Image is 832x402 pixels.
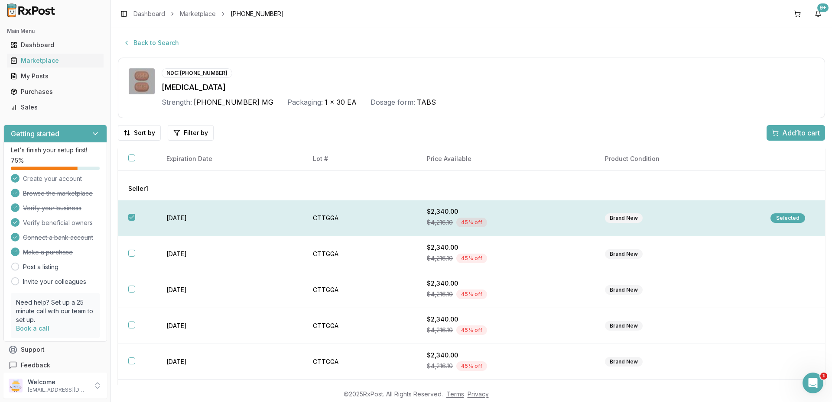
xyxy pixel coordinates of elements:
span: Verify your business [23,204,81,212]
div: [MEDICAL_DATA] [162,81,814,93]
div: 45 % off [456,254,487,263]
div: Brand New [605,285,643,295]
button: Marketplace [3,54,107,68]
div: Strength: [162,97,192,107]
th: Product Condition [595,148,760,170]
div: $2,340.00 [427,315,584,324]
div: Brand New [605,249,643,259]
div: $2,340.00 [427,207,584,216]
button: Filter by [168,125,214,141]
span: Connect a bank account [23,233,93,242]
div: $2,340.00 [427,279,584,288]
td: [DATE] [156,272,302,308]
span: Verify beneficial owners [23,219,93,227]
button: Add1to cart [767,125,825,141]
button: My Posts [3,69,107,83]
p: Need help? Set up a 25 minute call with our team to set up. [16,298,94,324]
div: Dosage form: [370,97,415,107]
h3: Getting started [11,129,59,139]
span: Seller 1 [128,184,148,193]
p: Let's finish your setup first! [11,146,100,154]
span: $4,216.10 [427,326,453,334]
th: Price Available [416,148,595,170]
a: Marketplace [7,53,104,68]
td: CTTGGA [302,272,416,308]
a: My Posts [7,68,104,84]
div: 45 % off [456,289,487,299]
span: Make a purchase [23,248,73,257]
span: [PHONE_NUMBER] MG [194,97,273,107]
span: Sort by [134,129,155,137]
button: Sales [3,100,107,114]
div: 45 % off [456,218,487,227]
div: Purchases [10,87,100,96]
p: Welcome [28,378,88,386]
a: Dashboard [7,37,104,53]
div: $2,340.00 [427,351,584,360]
th: Lot # [302,148,416,170]
td: CTTGGA [302,308,416,344]
td: [DATE] [156,308,302,344]
span: $4,216.10 [427,362,453,370]
h2: Main Menu [7,28,104,35]
div: 45 % off [456,361,487,371]
button: 9+ [811,7,825,21]
div: $2,340.00 [427,243,584,252]
a: Sales [7,100,104,115]
span: Feedback [21,361,50,370]
span: Create your account [23,174,82,183]
a: Purchases [7,84,104,100]
img: User avatar [9,379,23,392]
button: Sort by [118,125,161,141]
button: Back to Search [118,35,184,51]
span: $4,216.10 [427,254,453,263]
div: Marketplace [10,56,100,65]
div: Brand New [605,357,643,367]
div: NDC: [PHONE_NUMBER] [162,68,232,78]
button: Purchases [3,85,107,99]
span: TABS [417,97,436,107]
td: [DATE] [156,236,302,272]
div: Sales [10,103,100,112]
span: $4,216.10 [427,290,453,299]
a: Post a listing [23,263,58,271]
p: [EMAIL_ADDRESS][DOMAIN_NAME] [28,386,88,393]
span: 1 x 30 EA [325,97,357,107]
img: RxPost Logo [3,3,59,17]
a: Terms [446,390,464,398]
td: [DATE] [156,344,302,380]
div: Packaging: [287,97,323,107]
iframe: Intercom live chat [803,373,823,393]
span: 75 % [11,156,24,165]
td: CTTGGA [302,200,416,236]
td: CTTGGA [302,236,416,272]
td: [DATE] [156,200,302,236]
a: Privacy [468,390,489,398]
span: 1 [820,373,827,379]
span: Add 1 to cart [782,128,820,138]
a: Book a call [16,325,49,332]
td: CTTGGA [302,344,416,380]
div: My Posts [10,72,100,80]
span: [PHONE_NUMBER] [231,10,284,18]
a: Invite your colleagues [23,277,86,286]
img: Biktarvy 50-200-25 MG TABS [129,68,155,94]
div: 45 % off [456,325,487,335]
nav: breadcrumb [133,10,284,18]
button: Feedback [3,357,107,373]
th: Expiration Date [156,148,302,170]
button: Dashboard [3,38,107,52]
span: Browse the marketplace [23,189,93,198]
button: Support [3,342,107,357]
span: $4,216.10 [427,218,453,227]
div: Brand New [605,213,643,223]
span: Filter by [184,129,208,137]
a: Marketplace [180,10,216,18]
div: 9+ [817,3,829,12]
div: Dashboard [10,41,100,49]
div: Selected [770,213,805,223]
div: Brand New [605,321,643,331]
a: Dashboard [133,10,165,18]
